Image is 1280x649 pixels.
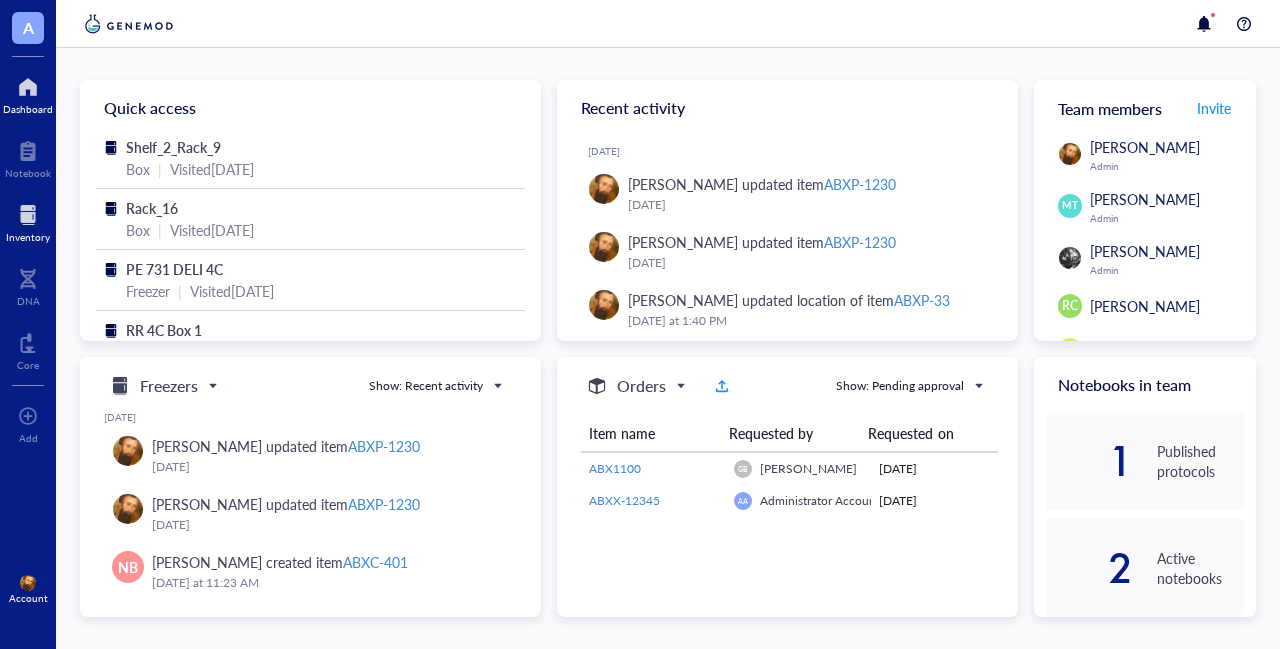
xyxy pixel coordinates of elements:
[80,12,178,36] img: genemod-logo
[369,377,483,395] div: Show: Recent activity
[348,494,420,514] div: ABXP-1230
[589,174,619,204] img: 92be2d46-9bf5-4a00-a52c-ace1721a4f07.jpeg
[3,71,53,115] a: Dashboard
[1090,160,1244,172] div: Admin
[126,137,221,157] span: Shelf_2_Rack_9
[1157,548,1244,588] div: Active notebooks
[20,575,36,591] img: 92be2d46-9bf5-4a00-a52c-ace1721a4f07.jpeg
[1090,212,1244,224] div: Admin
[628,289,950,311] div: [PERSON_NAME] updated location of item
[152,493,420,515] div: [PERSON_NAME] updated item
[824,232,896,252] div: ABXP-1230
[23,15,34,40] span: A
[1046,552,1133,584] div: 2
[628,231,896,253] div: [PERSON_NAME] updated item
[19,432,38,444] div: Add
[589,492,718,510] a: ABXX-12345
[1059,143,1081,165] img: 92be2d46-9bf5-4a00-a52c-ace1721a4f07.jpeg
[1157,441,1244,481] div: Published protocols
[152,551,408,573] div: [PERSON_NAME] created item
[5,135,51,179] a: Notebook
[6,231,50,243] div: Inventory
[126,198,178,218] span: Rack_16
[9,592,48,604] div: Account
[1062,198,1077,213] span: MT
[158,219,162,241] div: |
[879,460,990,478] div: [DATE]
[760,460,857,477] span: [PERSON_NAME]
[126,280,170,302] div: Freezer
[589,460,641,477] span: ABX1100
[126,158,150,180] div: Box
[1090,137,1200,157] span: [PERSON_NAME]
[170,158,254,180] div: Visited [DATE]
[1090,189,1200,209] span: [PERSON_NAME]
[140,374,198,398] h5: Freezers
[152,515,501,535] div: [DATE]
[860,415,983,452] th: Requested on
[178,280,182,302] div: |
[5,167,51,179] div: Notebook
[1090,241,1200,261] span: [PERSON_NAME]
[836,377,964,395] div: Show: Pending approval
[557,80,1018,136] div: Recent activity
[152,435,420,457] div: [PERSON_NAME] updated item
[1090,296,1200,316] span: [PERSON_NAME]
[1059,247,1081,269] img: 194d251f-2f82-4463-8fb8-8f750e7a68d2.jpeg
[589,492,660,509] span: ABXX-12345
[6,199,50,243] a: Inventory
[617,374,666,398] h5: Orders
[879,492,990,510] div: [DATE]
[118,556,138,578] span: NB
[628,195,986,215] div: [DATE]
[17,327,39,371] a: Core
[824,174,896,194] div: ABXP-1230
[1046,445,1133,477] div: 1
[573,281,1002,339] a: [PERSON_NAME] updated location of itemABXP-33[DATE] at 1:40 PM
[894,290,950,310] div: ABXP-33
[1034,357,1256,412] div: Notebooks in team
[104,543,517,601] a: NB[PERSON_NAME] created itemABXC-401[DATE] at 11:23 AM
[581,415,721,452] th: Item name
[589,290,619,320] img: 92be2d46-9bf5-4a00-a52c-ace1721a4f07.jpeg
[1196,92,1232,124] button: Invite
[589,460,718,478] a: ABX1100
[152,457,501,477] div: [DATE]
[628,173,896,195] div: [PERSON_NAME] updated item
[113,436,143,466] img: 92be2d46-9bf5-4a00-a52c-ace1721a4f07.jpeg
[80,80,541,136] div: Quick access
[573,165,1002,223] a: [PERSON_NAME] updated itemABXP-1230[DATE]
[126,320,202,340] span: RR 4C Box 1
[760,492,880,509] span: Administrator Account
[348,436,420,456] div: ABXP-1230
[158,158,162,180] div: |
[126,219,150,241] div: Box
[104,411,517,423] div: [DATE]
[1062,297,1078,315] span: RC
[170,219,254,241] div: Visited [DATE]
[721,415,861,452] th: Requested by
[573,223,1002,281] a: [PERSON_NAME] updated itemABXP-1230[DATE]
[17,263,40,307] a: DNA
[17,359,39,371] div: Core
[589,232,619,262] img: 92be2d46-9bf5-4a00-a52c-ace1721a4f07.jpeg
[104,485,517,543] a: [PERSON_NAME] updated itemABXP-1230[DATE]
[343,552,408,572] div: ABXC-401
[628,253,986,273] div: [DATE]
[1090,264,1244,276] div: Admin
[17,295,40,307] div: DNA
[1197,98,1231,118] span: Invite
[190,280,274,302] div: Visited [DATE]
[1090,340,1200,360] span: [PERSON_NAME]
[1034,80,1256,136] div: Team members
[738,496,748,505] span: AA
[738,464,747,473] span: GB
[104,427,517,485] a: [PERSON_NAME] updated itemABXP-1230[DATE]
[126,259,223,279] span: PE 731 DELI 4C
[588,145,1002,157] div: [DATE]
[113,494,143,524] img: 92be2d46-9bf5-4a00-a52c-ace1721a4f07.jpeg
[3,103,53,115] div: Dashboard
